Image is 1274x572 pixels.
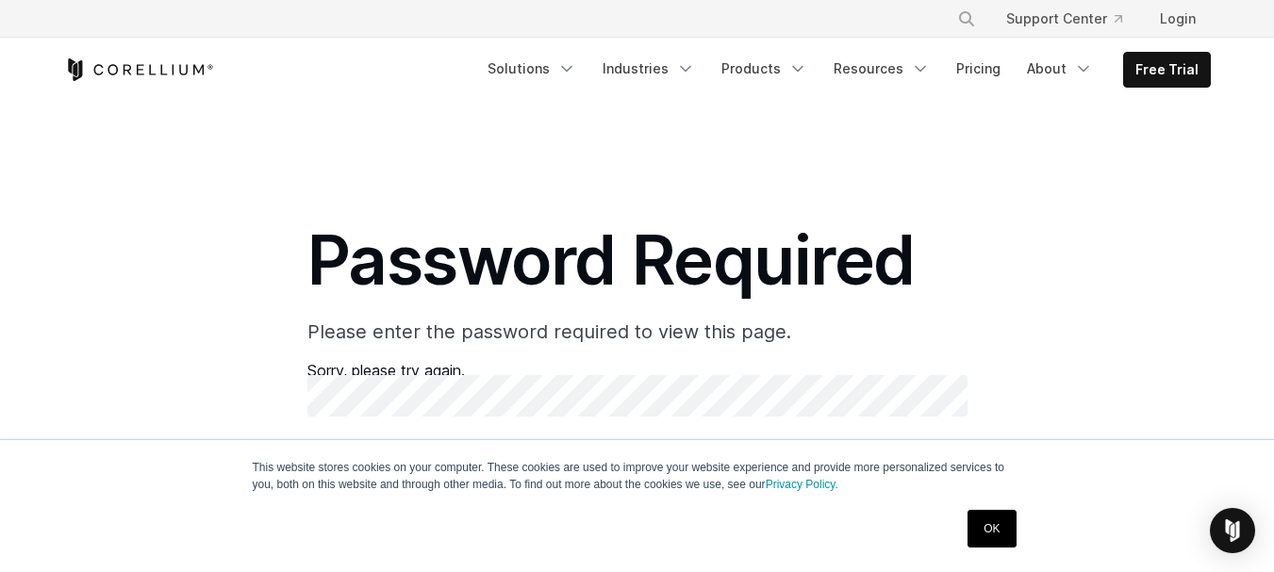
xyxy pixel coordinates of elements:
[1124,53,1210,87] a: Free Trial
[307,218,968,302] h1: Password Required
[1210,508,1255,553] div: Open Intercom Messenger
[950,2,984,36] button: Search
[476,52,1211,88] div: Navigation Menu
[307,361,968,520] span: Sorry, please try again.
[476,52,587,86] a: Solutions
[307,318,968,346] p: Please enter the password required to view this page.
[253,459,1022,493] p: This website stores cookies on your computer. These cookies are used to improve your website expe...
[822,52,941,86] a: Resources
[64,58,214,81] a: Corellium Home
[1145,2,1211,36] a: Login
[935,2,1211,36] div: Navigation Menu
[968,510,1016,547] a: OK
[591,52,706,86] a: Industries
[991,2,1137,36] a: Support Center
[945,52,1012,86] a: Pricing
[1016,52,1104,86] a: About
[766,478,838,491] a: Privacy Policy.
[710,52,819,86] a: Products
